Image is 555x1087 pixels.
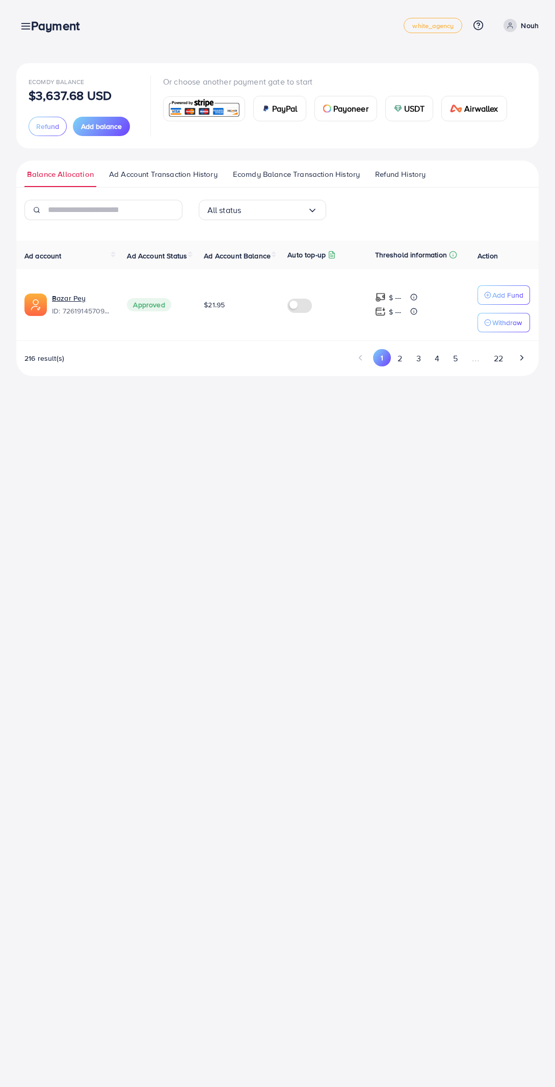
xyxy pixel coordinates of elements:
button: Add balance [73,117,130,136]
a: cardPayPal [253,96,306,121]
button: Go to page 4 [428,349,446,368]
img: card [167,98,242,120]
img: ic-ads-acc.e4c84228.svg [24,294,47,316]
span: Refund History [375,169,426,180]
p: Or choose another payment gate to start [163,75,515,88]
span: USDT [404,102,425,115]
span: Ecomdy Balance [29,77,84,86]
ul: Pagination [352,349,531,368]
a: Bazar Pey [52,293,111,303]
button: Go to page 2 [391,349,409,368]
a: card [163,96,245,121]
span: ID: 7261914570963337217 [52,306,111,316]
img: card [262,104,270,113]
span: PayPal [272,102,298,115]
p: Auto top-up [287,249,326,261]
button: Go to page 22 [487,349,510,368]
a: cardUSDT [385,96,434,121]
span: Payoneer [333,102,368,115]
span: Ad Account Transaction History [109,169,218,180]
span: Ad Account Balance [204,251,271,261]
div: Search for option [199,200,326,220]
a: Nouh [499,19,539,32]
iframe: Chat [512,1041,547,1079]
span: Ecomdy Balance Transaction History [233,169,360,180]
span: 216 result(s) [24,353,64,363]
p: Add Fund [492,289,523,301]
img: card [323,104,331,113]
button: Go to next page [513,349,531,366]
p: Threshold information [375,249,447,261]
img: top-up amount [375,306,386,317]
button: Go to page 5 [446,349,464,368]
span: Balance Allocation [27,169,94,180]
img: top-up amount [375,292,386,303]
span: Ad account [24,251,62,261]
span: white_agency [412,22,454,29]
button: Refund [29,117,67,136]
span: Airwallex [464,102,498,115]
span: Approved [127,298,171,311]
button: Go to page 1 [373,349,391,366]
span: Action [478,251,498,261]
button: Go to page 3 [409,349,428,368]
input: Search for option [241,202,307,218]
img: card [450,104,462,113]
button: Add Fund [478,285,530,305]
button: Withdraw [478,313,530,332]
h3: Payment [31,18,88,33]
span: $21.95 [204,300,225,310]
span: All status [207,202,242,218]
a: cardPayoneer [314,96,377,121]
div: <span class='underline'>Bazar Pey</span></br>7261914570963337217 [52,293,111,316]
a: cardAirwallex [441,96,507,121]
p: $ --- [389,291,402,304]
p: Nouh [521,19,539,32]
p: $3,637.68 USD [29,89,112,101]
span: Ad Account Status [127,251,187,261]
img: card [394,104,402,113]
span: Refund [36,121,59,131]
p: Withdraw [492,316,522,329]
p: $ --- [389,306,402,318]
a: white_agency [404,18,462,33]
span: Add balance [81,121,122,131]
